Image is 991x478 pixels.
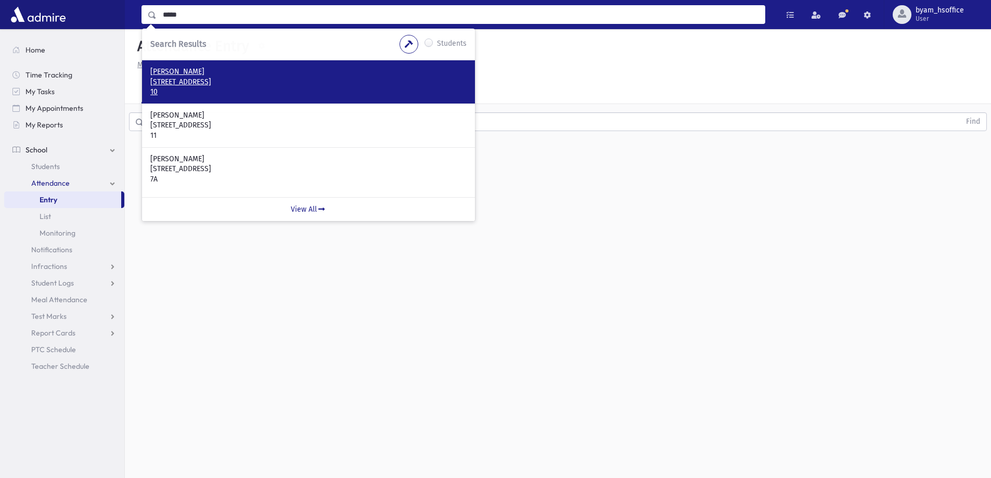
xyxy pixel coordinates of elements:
input: Search [157,5,765,24]
a: Test Marks [4,308,124,325]
p: 7A [150,174,467,185]
a: [PERSON_NAME] [STREET_ADDRESS] 10 [150,67,467,97]
a: Teacher Schedule [4,358,124,374]
a: Student Logs [4,275,124,291]
a: Single [141,74,178,104]
p: [PERSON_NAME] [150,67,467,77]
a: Attendance [4,175,124,191]
a: Meal Attendance [4,291,124,308]
a: List [4,208,124,225]
span: My Reports [25,120,63,130]
span: Student Logs [31,278,74,288]
span: Home [25,45,45,55]
span: School [25,145,47,154]
span: Time Tracking [25,70,72,80]
a: [PERSON_NAME] [STREET_ADDRESS] 11 [150,110,467,141]
a: My Appointments [4,100,124,117]
span: List [40,212,51,221]
button: Find [960,113,986,131]
a: Entry [4,191,121,208]
span: My Tasks [25,87,55,96]
p: [STREET_ADDRESS] [150,120,467,131]
span: byam_hsoffice [916,6,964,15]
span: Teacher Schedule [31,361,89,371]
a: Home [4,42,124,58]
img: AdmirePro [8,4,68,25]
u: Missing Attendance History [137,60,228,69]
span: Report Cards [31,328,75,338]
p: [PERSON_NAME] [150,110,467,121]
span: Test Marks [31,312,67,321]
p: [STREET_ADDRESS] [150,77,467,87]
a: My Tasks [4,83,124,100]
a: Monitoring [4,225,124,241]
p: 10 [150,87,467,97]
label: Students [437,38,467,50]
a: My Reports [4,117,124,133]
span: My Appointments [25,104,83,113]
span: Meal Attendance [31,295,87,304]
p: [PERSON_NAME] [150,154,467,164]
h5: Attendance Entry [133,37,249,55]
span: User [916,15,964,23]
p: [STREET_ADDRESS] [150,164,467,174]
a: Infractions [4,258,124,275]
a: Missing Attendance History [133,60,228,69]
a: [PERSON_NAME] [STREET_ADDRESS] 7A [150,154,467,185]
a: View All [142,197,475,221]
a: Time Tracking [4,67,124,83]
a: School [4,141,124,158]
a: Notifications [4,241,124,258]
span: Infractions [31,262,67,271]
a: PTC Schedule [4,341,124,358]
span: Attendance [31,178,70,188]
span: Entry [40,195,57,204]
a: Students [4,158,124,175]
span: Students [31,162,60,171]
span: Search Results [150,39,206,49]
a: Report Cards [4,325,124,341]
span: PTC Schedule [31,345,76,354]
p: 11 [150,131,467,141]
span: Notifications [31,245,72,254]
span: Monitoring [40,228,75,238]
